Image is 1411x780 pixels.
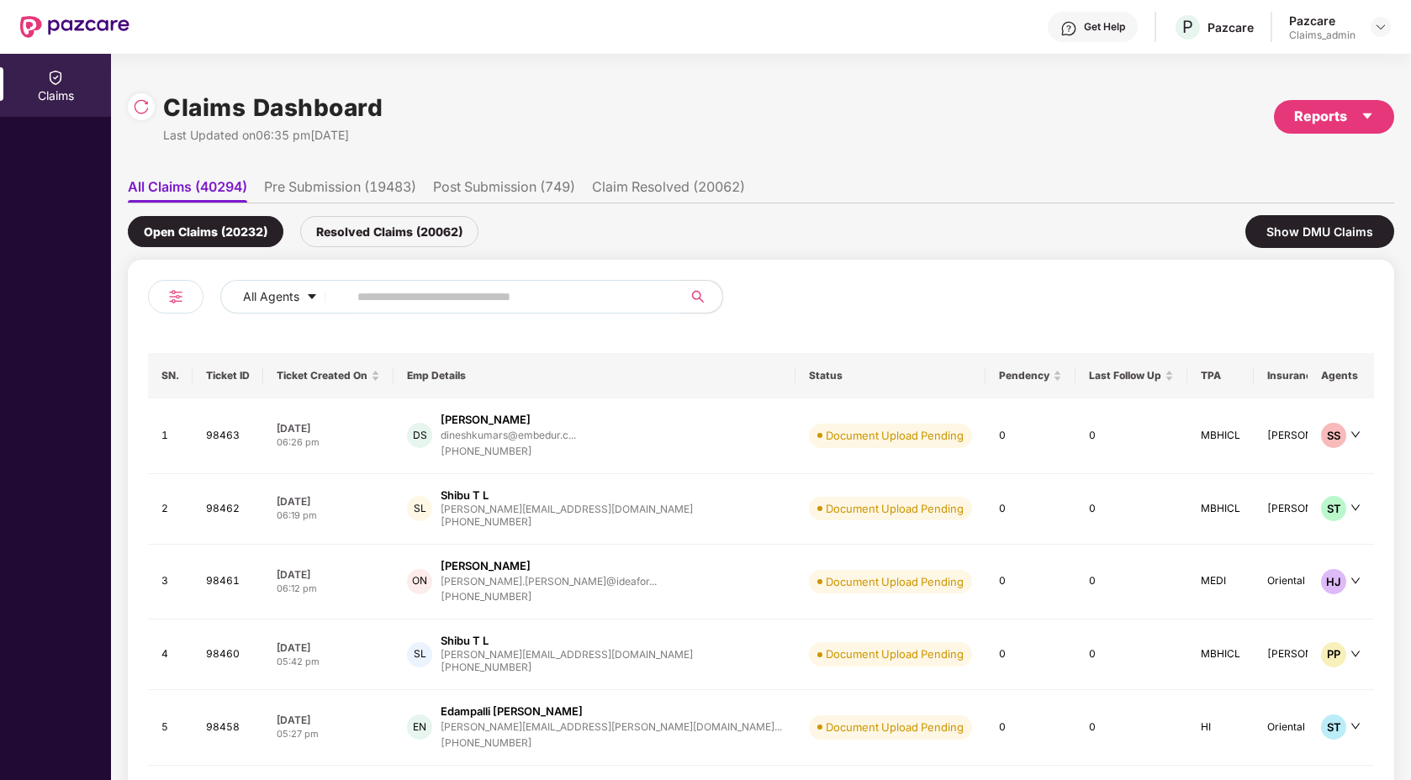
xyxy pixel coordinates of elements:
td: 0 [1075,690,1187,766]
div: Get Help [1084,20,1125,34]
div: SL [407,496,432,521]
div: Open Claims (20232) [128,216,283,247]
span: down [1350,503,1361,513]
td: [PERSON_NAME] [1254,619,1382,690]
div: Document Upload Pending [826,719,964,735]
div: Edampalli [PERSON_NAME] [441,704,583,719]
th: Insurance Company [1254,353,1382,398]
img: svg+xml;base64,PHN2ZyBpZD0iQ2xhaW0iIHhtbG5zPSJodHRwOi8vd3d3LnczLm9yZy8yMDAwL3N2ZyIgd2lkdGg9IjIwIi... [47,69,64,86]
td: 98461 [193,545,263,620]
div: 05:27 pm [277,727,380,741]
th: TPA [1187,353,1254,398]
button: All Agentscaret-down [220,280,354,314]
div: [PHONE_NUMBER] [441,589,657,605]
div: [DATE] [277,494,380,509]
td: MEDI [1187,545,1254,620]
div: ST [1321,496,1346,521]
img: svg+xml;base64,PHN2ZyBpZD0iUmVsb2FkLTMyeDMyIiB4bWxucz0iaHR0cDovL3d3dy53My5vcmcvMjAwMC9zdmciIHdpZH... [133,98,150,115]
span: down [1350,430,1361,440]
td: 0 [1075,545,1187,620]
div: ST [1321,714,1346,740]
span: down [1350,576,1361,586]
div: Document Upload Pending [826,646,964,662]
img: New Pazcare Logo [20,16,129,38]
td: 98458 [193,690,263,766]
div: Document Upload Pending [826,573,964,590]
span: All Agents [243,287,299,306]
span: caret-down [1361,109,1374,123]
th: Last Follow Up [1075,353,1187,398]
div: Shibu T L [441,487,489,503]
div: SS [1321,423,1346,448]
td: 0 [986,545,1075,620]
span: Ticket Created On [277,369,367,382]
td: 5 [148,690,193,766]
div: PP [1321,642,1346,667]
div: [PHONE_NUMBER] [441,735,782,751]
div: [DATE] [277,713,380,727]
img: svg+xml;base64,PHN2ZyB4bWxucz0iaHR0cDovL3d3dy53My5vcmcvMjAwMC9zdmciIHdpZHRoPSIyNCIgaGVpZ2h0PSIyNC... [166,287,186,307]
span: P [1182,17,1193,37]
td: [PERSON_NAME] [1254,398,1382,474]
button: search [681,280,723,314]
span: caret-down [306,291,318,304]
td: Oriental Insurance [1254,545,1382,620]
div: Pazcare [1208,19,1254,35]
td: 4 [148,619,193,690]
img: svg+xml;base64,PHN2ZyBpZD0iRHJvcGRvd24tMzJ4MzIiIHhtbG5zPSJodHRwOi8vd3d3LnczLm9yZy8yMDAwL3N2ZyIgd2... [1374,20,1387,34]
span: down [1350,649,1361,659]
div: [PHONE_NUMBER] [441,514,693,530]
div: [PERSON_NAME] [441,412,531,428]
td: 0 [1075,474,1187,545]
th: SN. [148,353,193,398]
span: Last Follow Up [1089,369,1161,382]
td: 3 [148,545,193,620]
div: [PHONE_NUMBER] [441,660,693,676]
div: [PERSON_NAME].[PERSON_NAME]@ideafor... [441,576,657,587]
div: Show DMU Claims [1245,215,1394,248]
div: dineshkumars@embedur.c... [441,430,576,440]
td: 98460 [193,619,263,690]
span: down [1350,721,1361,731]
div: [DATE] [277,640,380,655]
td: MBHICL [1187,474,1254,545]
span: search [681,290,714,303]
div: Last Updated on 06:35 pm[DATE] [163,126,383,145]
div: ON [407,569,432,594]
td: 0 [1075,619,1187,690]
div: [PERSON_NAME][EMAIL_ADDRESS][DOMAIN_NAME] [441,503,693,514]
td: 1 [148,398,193,474]
td: MBHICL [1187,619,1254,690]
div: Resolved Claims (20062) [300,216,478,247]
td: 98462 [193,474,263,545]
th: Agents [1308,353,1374,398]
th: Pendency [986,353,1075,398]
td: 0 [986,690,1075,766]
li: Post Submission (749) [433,178,575,203]
td: 0 [986,474,1075,545]
div: 06:12 pm [277,582,380,596]
div: 06:26 pm [277,435,380,450]
td: 0 [986,619,1075,690]
li: Claim Resolved (20062) [592,178,745,203]
th: Ticket Created On [263,353,394,398]
div: SL [407,642,432,667]
div: 06:19 pm [277,509,380,523]
div: Document Upload Pending [826,500,964,517]
td: 0 [986,398,1075,474]
td: 2 [148,474,193,545]
div: [PHONE_NUMBER] [441,444,576,460]
th: Ticket ID [193,353,263,398]
div: [DATE] [277,421,380,435]
div: Shibu T L [441,633,489,649]
td: MBHICL [1187,398,1254,474]
li: All Claims (40294) [128,178,247,203]
td: 98463 [193,398,263,474]
li: Pre Submission (19483) [264,178,416,203]
div: DS [407,423,432,448]
td: Oriental HI Insurance [1254,690,1382,766]
div: [PERSON_NAME][EMAIL_ADDRESS][DOMAIN_NAME] [441,649,693,660]
div: Reports [1294,106,1374,127]
span: Pendency [999,369,1049,382]
div: [PERSON_NAME] [441,558,531,574]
